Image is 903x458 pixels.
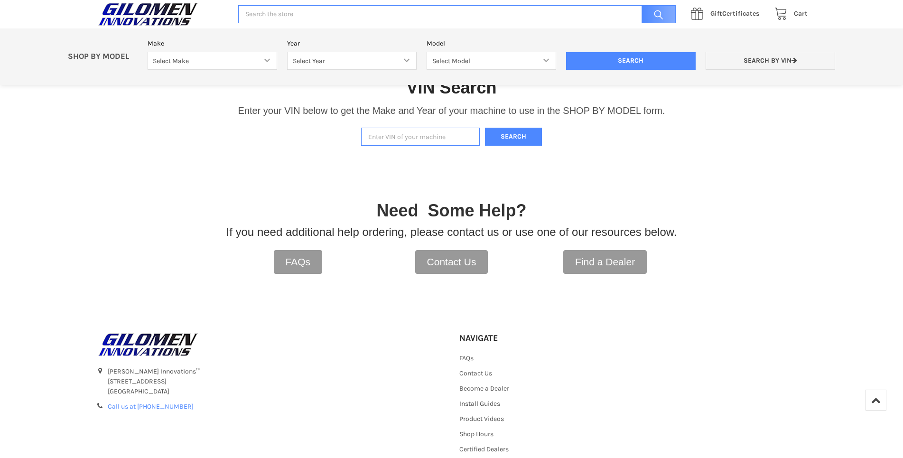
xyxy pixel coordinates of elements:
address: [PERSON_NAME] Innovations™ [STREET_ADDRESS] [GEOGRAPHIC_DATA] [108,366,444,396]
a: Contact Us [415,250,488,274]
a: Install Guides [459,400,500,408]
label: Make [148,38,277,48]
p: Enter your VIN below to get the Make and Year of your machine to use in the SHOP BY MODEL form. [238,103,665,118]
img: GILOMEN INNOVATIONS [96,333,200,356]
a: GILOMEN INNOVATIONS [96,2,228,26]
input: Search [566,52,696,70]
input: Search [637,5,676,24]
span: Certificates [710,9,759,18]
a: GiftCertificates [686,8,769,20]
span: Cart [794,9,808,18]
a: Search by VIN [706,52,835,70]
p: SHOP BY MODEL [63,52,143,62]
h1: VIN Search [406,77,496,98]
img: GILOMEN INNOVATIONS [96,2,200,26]
a: Top of Page [866,390,886,411]
button: Search [485,128,542,146]
a: Product Videos [459,415,504,423]
input: Search the store [238,5,676,24]
input: Enter VIN of your machine [361,128,480,146]
label: Year [287,38,417,48]
a: GILOMEN INNOVATIONS [96,333,444,356]
a: Cart [769,8,808,20]
a: Find a Dealer [563,250,647,274]
a: FAQs [459,354,474,362]
label: Model [427,38,556,48]
a: Become a Dealer [459,384,509,393]
p: Need Some Help? [376,198,526,224]
a: Call us at [PHONE_NUMBER] [108,402,194,411]
a: FAQs [274,250,323,274]
h5: Navigate [459,333,565,344]
span: Gift [710,9,722,18]
p: If you need additional help ordering, please contact us or use one of our resources below. [226,224,677,241]
a: Shop Hours [459,430,493,438]
a: Contact Us [459,369,492,377]
a: Certified Dealers [459,445,509,453]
